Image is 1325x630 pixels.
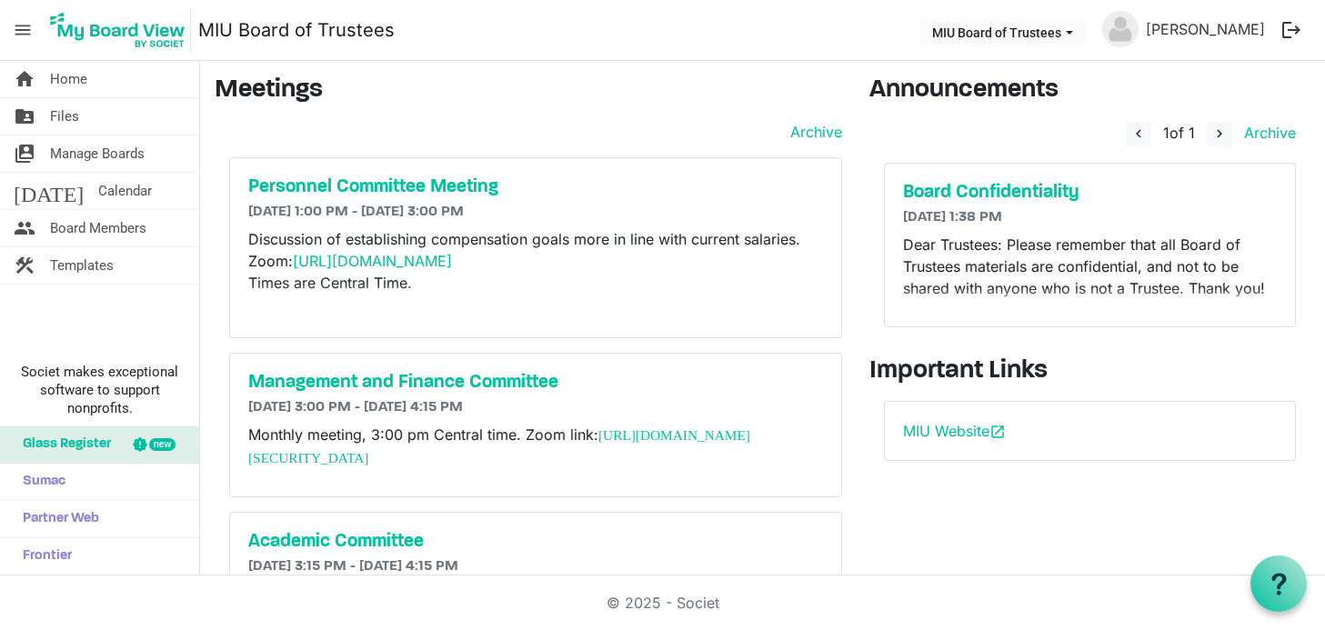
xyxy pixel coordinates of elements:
[248,252,457,292] span: Zoom: Times are Central Time.
[14,464,65,500] span: Sumac
[14,210,35,246] span: people
[45,7,191,53] img: My Board View Logo
[8,363,191,417] span: Societ makes exceptional software to support nonprofits.
[869,75,1310,106] h3: Announcements
[248,531,823,553] a: Academic Committee
[903,422,1006,440] a: MIU Websiteopen_in_new
[248,372,823,394] a: Management and Finance Committee
[45,7,198,53] a: My Board View Logo
[989,424,1006,440] span: open_in_new
[14,538,72,575] span: Frontier
[14,98,35,135] span: folder_shared
[248,424,823,469] p: Monthly meeting, 3:00 pm Central time. Zoom link:
[248,427,750,465] a: [URL][DOMAIN_NAME][SECURITY_DATA]
[50,247,114,284] span: Templates
[14,135,35,172] span: switch_account
[1126,121,1151,148] button: navigate_before
[1272,11,1310,49] button: logout
[1207,121,1232,148] button: navigate_next
[14,247,35,284] span: construction
[1163,124,1169,142] span: 1
[248,558,823,575] h6: [DATE] 3:15 PM - [DATE] 4:15 PM
[248,204,823,221] h6: [DATE] 1:00 PM - [DATE] 3:00 PM
[5,13,40,47] span: menu
[248,176,823,198] a: Personnel Committee Meeting
[198,12,395,48] a: MIU Board of Trustees
[1102,11,1139,47] img: no-profile-picture.svg
[903,182,1277,204] a: Board Confidentiality
[1139,11,1272,47] a: [PERSON_NAME]
[293,252,452,270] a: [URL][DOMAIN_NAME]
[14,61,35,97] span: home
[903,210,1002,225] span: [DATE] 1:38 PM
[215,75,842,106] h3: Meetings
[920,19,1085,45] button: MIU Board of Trustees dropdownbutton
[14,173,84,209] span: [DATE]
[50,61,87,97] span: Home
[248,228,823,359] p: Discussion of establishing compensation goals more in line with current salaries.
[1130,125,1147,142] span: navigate_before
[98,173,152,209] span: Calendar
[14,501,99,537] span: Partner Web
[1237,124,1296,142] a: Archive
[869,356,1310,387] h3: Important Links
[14,426,111,463] span: Glass Register
[607,594,719,612] a: © 2025 - Societ
[1211,125,1228,142] span: navigate_next
[248,399,823,416] h6: [DATE] 3:00 PM - [DATE] 4:15 PM
[50,135,145,172] span: Manage Boards
[149,438,176,451] div: new
[783,121,842,143] a: Archive
[50,98,79,135] span: Files
[50,210,146,246] span: Board Members
[1163,124,1195,142] span: of 1
[903,234,1277,299] p: Dear Trustees: Please remember that all Board of Trustees materials are confidential, and not to ...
